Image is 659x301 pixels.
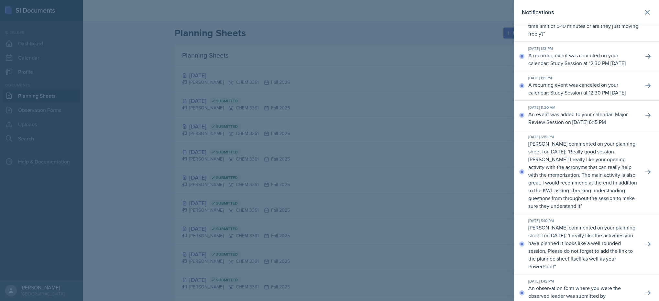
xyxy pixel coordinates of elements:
[528,232,633,270] p: I really like the activities you have planned it looks like a well rounded session. Please do not...
[528,278,638,284] div: [DATE] 1:42 PM
[528,224,638,270] p: [PERSON_NAME] commented on your planning sheet for [DATE]: " "
[528,105,638,110] div: [DATE] 11:20 AM
[528,140,638,210] p: [PERSON_NAME] commented on your planning sheet for [DATE]: " "
[522,8,554,17] h2: Notifications
[528,110,638,126] p: An event was added to your calendar: Major Review Session on [DATE] 6:15 PM
[528,134,638,140] div: [DATE] 5:15 PM
[528,218,638,224] div: [DATE] 5:10 PM
[528,75,638,81] div: [DATE] 1:11 PM
[528,81,638,96] p: A recurring event was canceled on your calendar: Study Session at 12:30 PM [DATE]
[528,148,637,209] p: Really good session [PERSON_NAME]! I really like your opening activity with the acronyms that can...
[528,46,638,51] div: [DATE] 1:13 PM
[528,51,638,67] p: A recurring event was canceled on your calendar: Study Session at 12:30 PM [DATE]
